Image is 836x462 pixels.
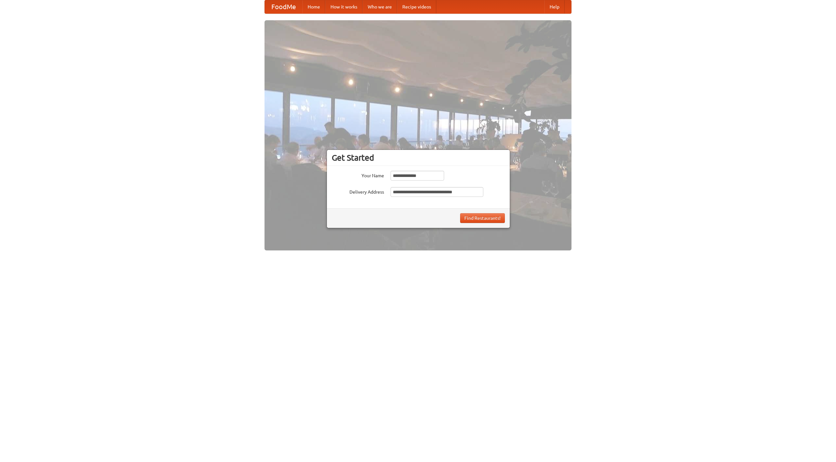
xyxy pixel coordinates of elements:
button: Find Restaurants! [460,213,505,223]
a: Who we are [362,0,397,13]
label: Delivery Address [332,187,384,195]
a: Recipe videos [397,0,436,13]
label: Your Name [332,171,384,179]
a: Home [302,0,325,13]
h3: Get Started [332,153,505,163]
a: Help [544,0,565,13]
a: FoodMe [265,0,302,13]
a: How it works [325,0,362,13]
